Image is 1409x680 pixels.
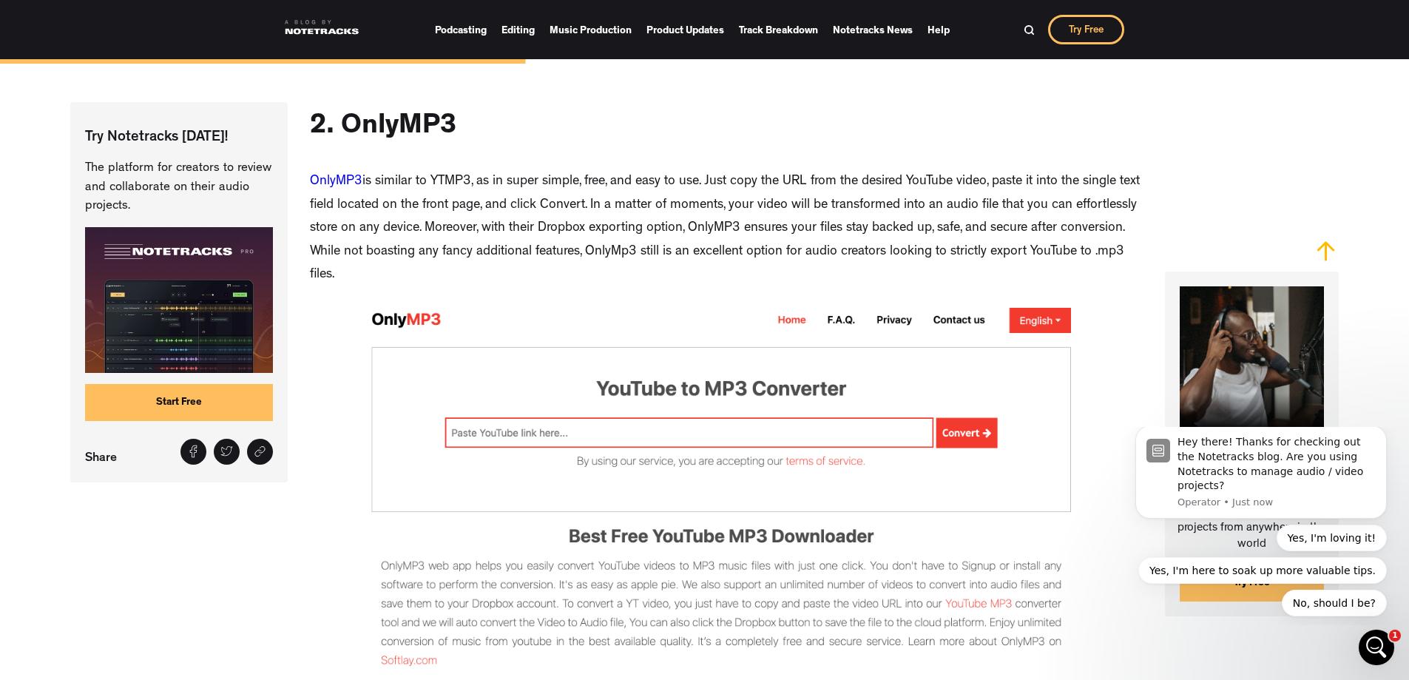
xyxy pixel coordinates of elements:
[163,98,274,124] button: Quick reply: Yes, I'm loving it!
[1048,15,1124,44] a: Try Free
[310,110,456,146] h2: 2. OnlyMP3
[833,19,913,41] a: Notetracks News
[85,383,272,420] a: Start Free
[550,19,632,41] a: Music Production
[254,445,266,458] img: Share link icon
[927,19,950,41] a: Help
[1359,630,1394,665] iframe: Intercom live chat
[64,8,263,66] div: Hey there! Thanks for checking out the Notetracks blog. Are you using Notetracks to manage audio ...
[85,128,272,148] p: Try Notetracks [DATE]!
[64,69,263,82] p: Message from Operator, sent Just now
[501,19,535,41] a: Editing
[169,163,274,189] button: Quick reply: No, should I be?
[214,439,240,465] a: Tweet
[1389,630,1401,642] span: 1
[64,8,263,66] div: Message content
[1113,427,1409,625] iframe: Intercom notifications message
[85,446,124,468] p: Share
[25,130,274,157] button: Quick reply: Yes, I'm here to soak up more valuable tips.
[646,19,724,41] a: Product Updates
[310,171,1143,288] p: is similar to YTMP3, as in super simple, free, and easy to use. Just copy the URL from the desire...
[1024,24,1035,36] img: Search Bar
[435,19,487,41] a: Podcasting
[310,175,362,189] a: OnlyMP3
[22,98,274,189] div: Quick reply options
[739,19,818,41] a: Track Breakdown
[180,439,206,465] a: Share on Facebook
[85,159,272,216] p: The platform for creators to review and collaborate on their audio projects.
[33,12,57,36] img: Profile image for Operator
